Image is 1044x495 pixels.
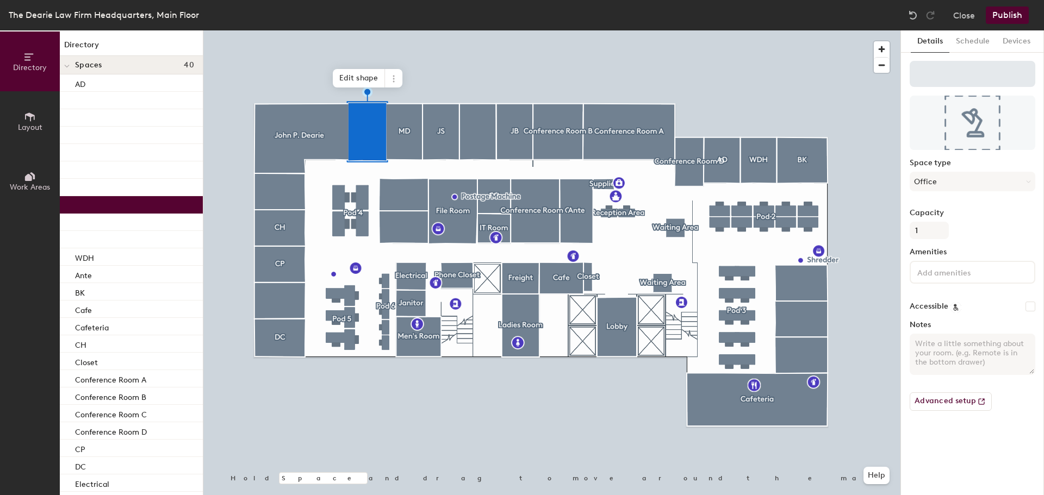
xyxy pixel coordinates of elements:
[75,61,102,70] span: Spaces
[75,77,85,89] p: AD
[9,8,199,22] div: The Dearie Law Firm Headquarters, Main Floor
[333,69,385,87] span: Edit shape
[75,268,92,280] p: Ante
[75,390,146,402] p: Conference Room B
[75,285,85,298] p: BK
[910,302,948,311] label: Accessible
[910,172,1035,191] button: Office
[910,392,992,411] button: Advanced setup
[18,123,42,132] span: Layout
[75,303,92,315] p: Cafe
[10,183,50,192] span: Work Areas
[910,248,1035,256] label: Amenities
[75,442,85,454] p: CP
[75,407,147,419] p: Conference Room C
[911,30,949,53] button: Details
[75,477,109,489] p: Electrical
[986,7,1029,24] button: Publish
[910,96,1035,150] img: The space named
[75,355,98,367] p: Closet
[184,61,194,70] span: 40
[75,320,109,333] p: Cafeteria
[910,209,1035,217] label: Capacity
[75,372,146,385] p: Conference Room A
[953,7,975,24] button: Close
[863,467,890,484] button: Help
[949,30,996,53] button: Schedule
[75,337,86,350] p: CH
[925,10,936,21] img: Redo
[915,265,1013,278] input: Add amenities
[75,459,86,472] p: DC
[60,39,203,56] h1: Directory
[75,250,94,263] p: WDH
[75,424,147,437] p: Conference Room D
[908,10,918,21] img: Undo
[910,159,1035,167] label: Space type
[910,321,1035,329] label: Notes
[996,30,1037,53] button: Devices
[13,63,47,72] span: Directory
